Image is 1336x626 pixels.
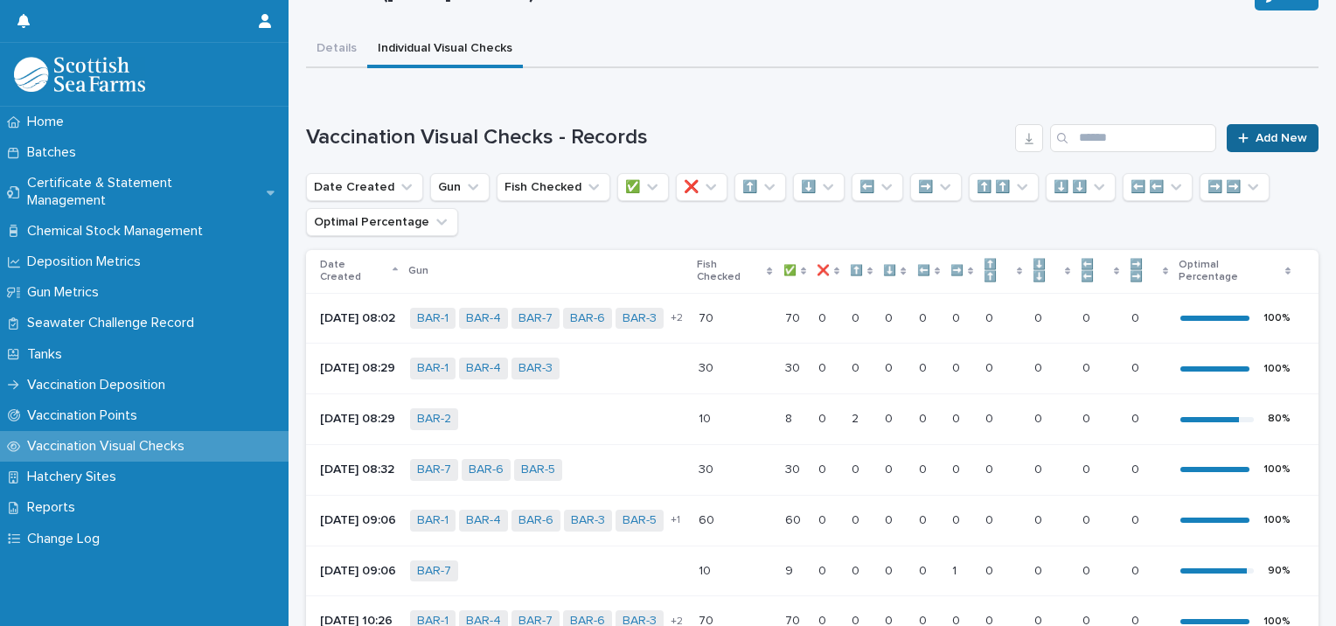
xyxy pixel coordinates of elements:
[1082,408,1094,427] p: 0
[785,560,797,579] p: 9
[818,308,830,326] p: 0
[885,510,896,528] p: 0
[320,463,396,477] p: [DATE] 08:32
[306,344,1319,394] tr: [DATE] 08:29BAR-1 BAR-4 BAR-3 3030 3030 00 00 00 00 00 00 00 00 00 100%
[793,173,845,201] button: ⬇️
[885,308,896,326] p: 0
[466,361,501,376] a: BAR-4
[734,173,786,201] button: ⬆️
[1081,255,1109,288] p: ⬅️ ⬅️
[320,361,396,376] p: [DATE] 08:29
[952,308,964,326] p: 0
[1034,408,1046,427] p: 0
[783,261,797,281] p: ✅
[1263,463,1291,476] div: 100 %
[1050,124,1216,152] div: Search
[985,308,997,326] p: 0
[818,358,830,376] p: 0
[818,510,830,528] p: 0
[818,459,830,477] p: 0
[699,459,717,477] p: 30
[469,463,504,477] a: BAR-6
[521,463,555,477] a: BAR-5
[985,459,997,477] p: 0
[1034,308,1046,326] p: 0
[306,31,367,68] button: Details
[20,438,198,455] p: Vaccination Visual Checks
[1082,560,1094,579] p: 0
[623,311,657,326] a: BAR-3
[20,144,90,161] p: Batches
[952,459,964,477] p: 0
[919,459,930,477] p: 0
[623,513,657,528] a: BAR-5
[417,513,449,528] a: BAR-1
[1082,308,1094,326] p: 0
[1034,510,1046,528] p: 0
[852,358,863,376] p: 0
[952,358,964,376] p: 0
[20,254,155,270] p: Deposition Metrics
[518,361,553,376] a: BAR-3
[20,377,179,393] p: Vaccination Deposition
[817,261,830,281] p: ❌
[952,408,964,427] p: 0
[985,358,997,376] p: 0
[306,546,1319,596] tr: [DATE] 09:06BAR-7 1010 99 00 00 00 00 11 00 00 00 00 90%
[852,308,863,326] p: 0
[852,510,863,528] p: 0
[1131,510,1143,528] p: 0
[1268,413,1291,425] div: 80 %
[885,408,896,427] p: 0
[1131,308,1143,326] p: 0
[20,407,151,424] p: Vaccination Points
[497,173,610,201] button: Fish Checked
[320,255,388,288] p: Date Created
[952,510,964,528] p: 0
[20,499,89,516] p: Reports
[850,261,863,281] p: ⬆️
[306,125,1008,150] h1: Vaccination Visual Checks - Records
[1263,514,1291,526] div: 100 %
[570,311,605,326] a: BAR-6
[1131,358,1143,376] p: 0
[417,412,451,427] a: BAR-2
[985,560,997,579] p: 0
[818,408,830,427] p: 0
[1200,173,1270,201] button: ➡️ ➡️
[1131,459,1143,477] p: 0
[20,175,267,208] p: Certificate & Statement Management
[952,560,960,579] p: 1
[1034,358,1046,376] p: 0
[306,173,423,201] button: Date Created
[466,311,501,326] a: BAR-4
[1034,560,1046,579] p: 0
[20,469,130,485] p: Hatchery Sites
[919,560,930,579] p: 0
[785,459,804,477] p: 30
[1046,173,1116,201] button: ⬇️ ⬇️
[852,459,863,477] p: 0
[969,173,1039,201] button: ⬆️ ⬆️
[417,311,449,326] a: BAR-1
[20,114,78,130] p: Home
[320,564,396,579] p: [DATE] 09:06
[919,408,930,427] p: 0
[1179,255,1281,288] p: Optimal Percentage
[852,560,863,579] p: 0
[320,311,396,326] p: [DATE] 08:02
[919,358,930,376] p: 0
[885,358,896,376] p: 0
[671,515,680,525] span: + 1
[1130,255,1158,288] p: ➡️ ➡️
[699,308,717,326] p: 70
[518,513,553,528] a: BAR-6
[408,261,428,281] p: Gun
[1268,565,1291,577] div: 90 %
[320,412,396,427] p: [DATE] 08:29
[852,408,862,427] p: 2
[320,513,396,528] p: [DATE] 09:06
[699,408,714,427] p: 10
[1131,560,1143,579] p: 0
[14,57,145,92] img: uOABhIYSsOPhGJQdTwEw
